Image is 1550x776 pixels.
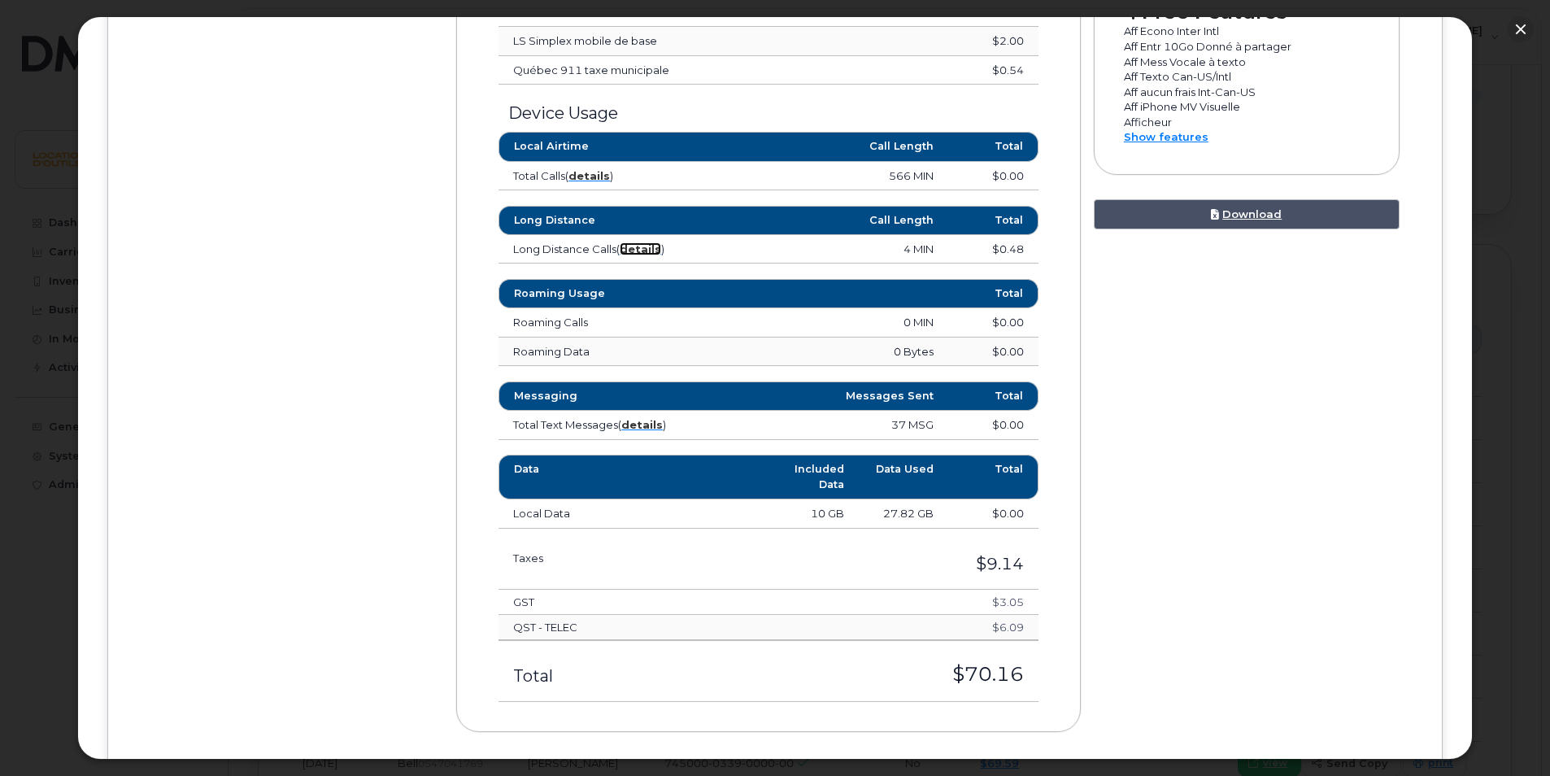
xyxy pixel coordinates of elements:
h3: $9.14 [733,555,1024,573]
th: Included Data [768,455,859,499]
h4: $6.09 [840,621,1024,633]
th: Data [499,455,768,499]
td: 27.82 GB [859,499,949,529]
th: Total [948,381,1038,411]
td: $0.00 [948,411,1038,440]
th: Data Used [859,455,949,499]
td: $0.00 [948,338,1038,367]
h3: Taxes [513,552,703,564]
span: ( ) [618,418,666,431]
td: 0 MIN [724,308,949,338]
td: Roaming Calls [499,308,724,338]
td: Local Data [499,499,768,529]
td: $0.00 [948,499,1038,529]
a: details [621,418,663,431]
th: Messaging [499,381,724,411]
h4: $3.05 [840,596,1024,608]
th: Total [948,455,1038,499]
td: Total Text Messages [499,411,724,440]
th: Messages Sent [724,381,949,411]
td: 37 MSG [724,411,949,440]
td: 0 Bytes [724,338,949,367]
h4: GST [513,596,811,608]
h3: $70.16 [733,664,1024,685]
td: $0.00 [948,308,1038,338]
td: Roaming Data [499,338,724,367]
h4: QST - TELEC [513,621,811,633]
h3: Total [513,667,703,685]
td: 10 GB [768,499,859,529]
